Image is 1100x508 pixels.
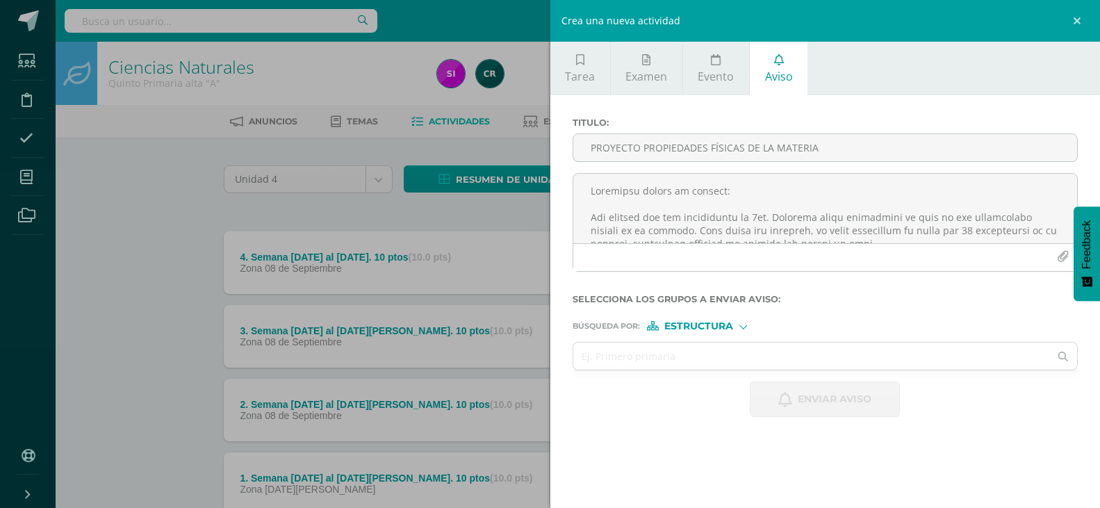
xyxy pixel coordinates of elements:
[765,69,793,84] span: Aviso
[1081,220,1093,269] span: Feedback
[573,322,640,330] span: Búsqueda por :
[573,343,1050,370] input: Ej. Primero primaria
[573,294,1078,304] label: Selecciona los grupos a enviar aviso :
[664,322,733,330] span: Estructura
[750,382,900,417] button: Enviar aviso
[698,69,734,84] span: Evento
[573,174,1078,243] textarea: Loremipsu dolors am consect: Adi elitsed doe tem incididuntu la 7et. Dolorema aliqu enimadmini ve...
[750,42,807,95] a: Aviso
[647,321,751,331] div: [object Object]
[611,42,682,95] a: Examen
[1074,206,1100,301] button: Feedback - Mostrar encuesta
[573,117,1078,128] label: Titulo :
[573,134,1078,161] input: Titulo
[565,69,595,84] span: Tarea
[625,69,667,84] span: Examen
[550,42,610,95] a: Tarea
[683,42,749,95] a: Evento
[798,382,871,416] span: Enviar aviso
